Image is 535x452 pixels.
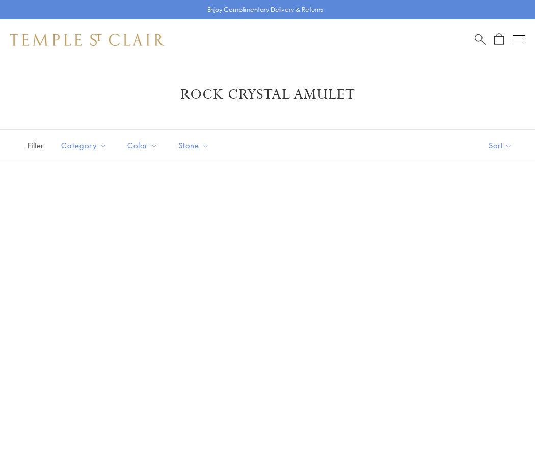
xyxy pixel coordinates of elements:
[466,130,535,161] button: Show sort by
[207,5,323,15] p: Enjoy Complimentary Delivery & Returns
[513,34,525,46] button: Open navigation
[171,134,217,157] button: Stone
[25,86,510,104] h1: Rock Crystal Amulet
[122,139,166,152] span: Color
[120,134,166,157] button: Color
[53,134,115,157] button: Category
[10,34,164,46] img: Temple St. Clair
[494,33,504,46] a: Open Shopping Bag
[56,139,115,152] span: Category
[173,139,217,152] span: Stone
[475,33,486,46] a: Search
